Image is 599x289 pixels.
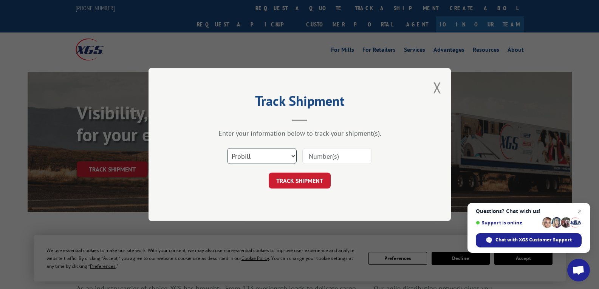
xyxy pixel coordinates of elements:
button: TRACK SHIPMENT [269,173,331,189]
div: Enter your information below to track your shipment(s). [186,129,413,138]
span: Questions? Chat with us! [476,208,582,214]
span: Support is online [476,220,539,226]
button: Close modal [433,77,441,97]
h2: Track Shipment [186,96,413,110]
div: Chat with XGS Customer Support [476,233,582,247]
div: Open chat [567,259,590,281]
span: Chat with XGS Customer Support [495,236,572,243]
span: Close chat [575,207,584,216]
input: Number(s) [302,148,372,164]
